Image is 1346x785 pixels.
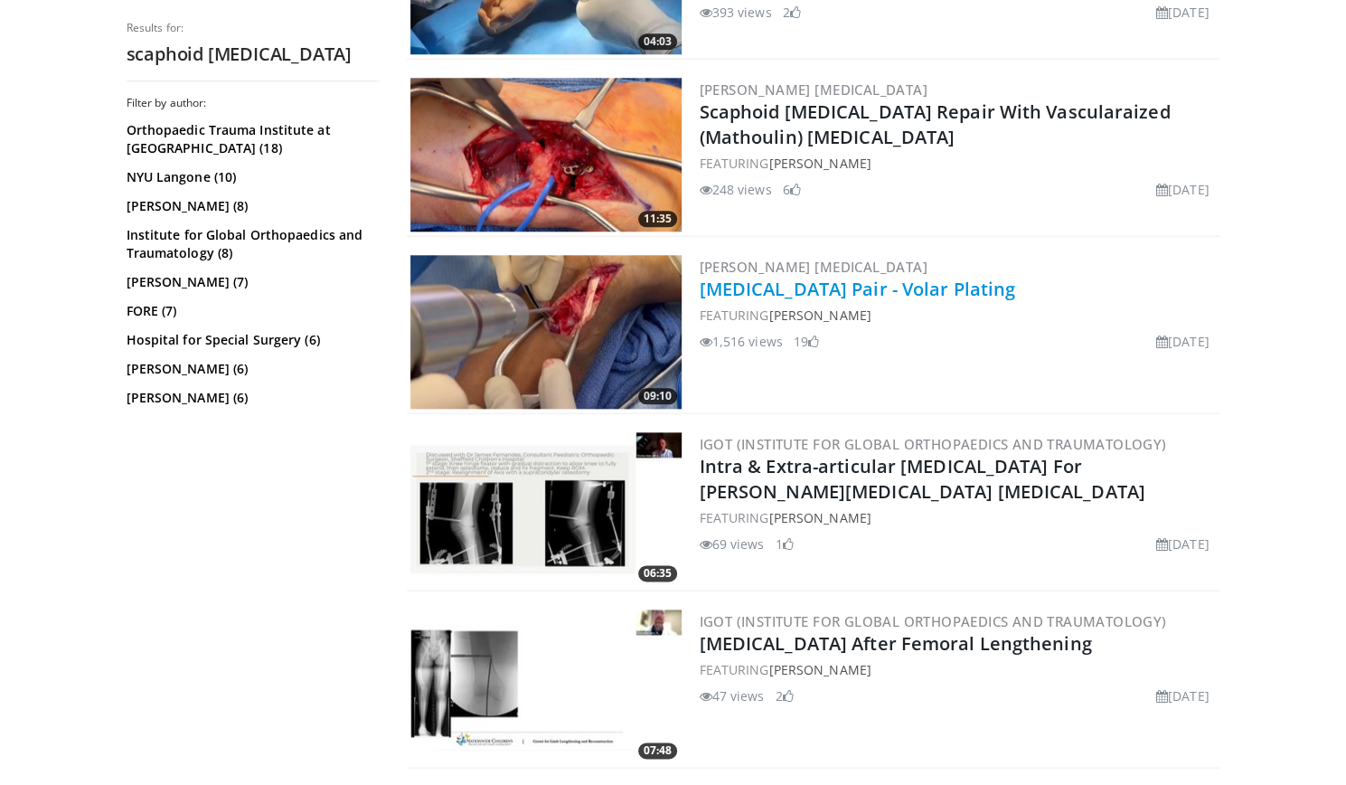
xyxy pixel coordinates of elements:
li: 2 [783,3,801,22]
li: 393 views [700,3,772,22]
a: [PERSON_NAME] [768,509,871,526]
li: [DATE] [1156,686,1210,705]
img: f13deacb-1268-42a4-bf13-02936eac7f0d.300x170_q85_crop-smart_upscale.jpg [410,610,682,763]
a: 06:35 [410,432,682,586]
span: 11:35 [638,211,677,227]
span: 04:03 [638,33,677,50]
a: Scaphoid [MEDICAL_DATA] Repair With Vascularaized (Mathoulin) [MEDICAL_DATA] [700,99,1171,149]
li: [DATE] [1156,332,1210,351]
a: [PERSON_NAME] [768,155,871,172]
a: [PERSON_NAME] [768,307,871,324]
li: [DATE] [1156,534,1210,553]
a: IGOT (Institute for Global Orthopaedics and Traumatology) [700,612,1167,630]
a: Orthopaedic Trauma Institute at [GEOGRAPHIC_DATA] (18) [127,121,375,157]
li: 6 [783,180,801,199]
a: [PERSON_NAME] (6) [127,389,375,407]
a: [MEDICAL_DATA] Pair - Volar Plating [700,277,1016,301]
a: Hospital for Special Surgery (6) [127,331,375,349]
img: 03c9ca87-b93a-4ff1-9745-16bc53bdccc2.png.300x170_q85_crop-smart_upscale.png [410,78,682,232]
li: [DATE] [1156,3,1210,22]
a: 09:10 [410,255,682,409]
li: 248 views [700,180,772,199]
li: 1 [776,534,794,553]
a: [PERSON_NAME] (7) [127,273,375,291]
span: 09:10 [638,388,677,404]
li: 19 [794,332,819,351]
li: [DATE] [1156,180,1210,199]
a: [PERSON_NAME] [768,661,871,678]
li: 1,516 views [700,332,783,351]
li: 47 views [700,686,765,705]
a: Institute for Global Orthopaedics and Traumatology (8) [127,226,375,262]
p: Results for: [127,21,380,35]
a: [PERSON_NAME] [MEDICAL_DATA] [700,80,927,99]
a: [MEDICAL_DATA] After Femoral Lengthening [700,631,1092,656]
a: [PERSON_NAME] (6) [127,360,375,378]
a: [PERSON_NAME] [MEDICAL_DATA] [700,258,927,276]
img: be2c8b66-4234-4a3d-958a-406329105864.300x170_q85_crop-smart_upscale.jpg [410,432,682,586]
a: IGOT (Institute for Global Orthopaedics and Traumatology) [700,435,1167,453]
div: FEATURING [700,306,1217,325]
li: 69 views [700,534,765,553]
h3: Filter by author: [127,96,380,110]
h2: scaphoid [MEDICAL_DATA] [127,43,380,66]
div: FEATURING [700,154,1217,173]
a: 07:48 [410,610,682,763]
a: [PERSON_NAME] (8) [127,197,375,215]
span: 06:35 [638,565,677,582]
a: 11:35 [410,78,682,232]
div: FEATURING [700,508,1217,527]
img: 6e1e5b51-bc89-4d74-bbcc-5453362e02ec.300x170_q85_crop-smart_upscale.jpg [410,255,682,409]
li: 2 [776,686,794,705]
a: Intra & Extra-articular [MEDICAL_DATA] For [PERSON_NAME][MEDICAL_DATA] [MEDICAL_DATA] [700,454,1145,504]
div: FEATURING [700,660,1217,679]
a: FORE (7) [127,302,375,320]
span: 07:48 [638,742,677,759]
a: NYU Langone (10) [127,168,375,186]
